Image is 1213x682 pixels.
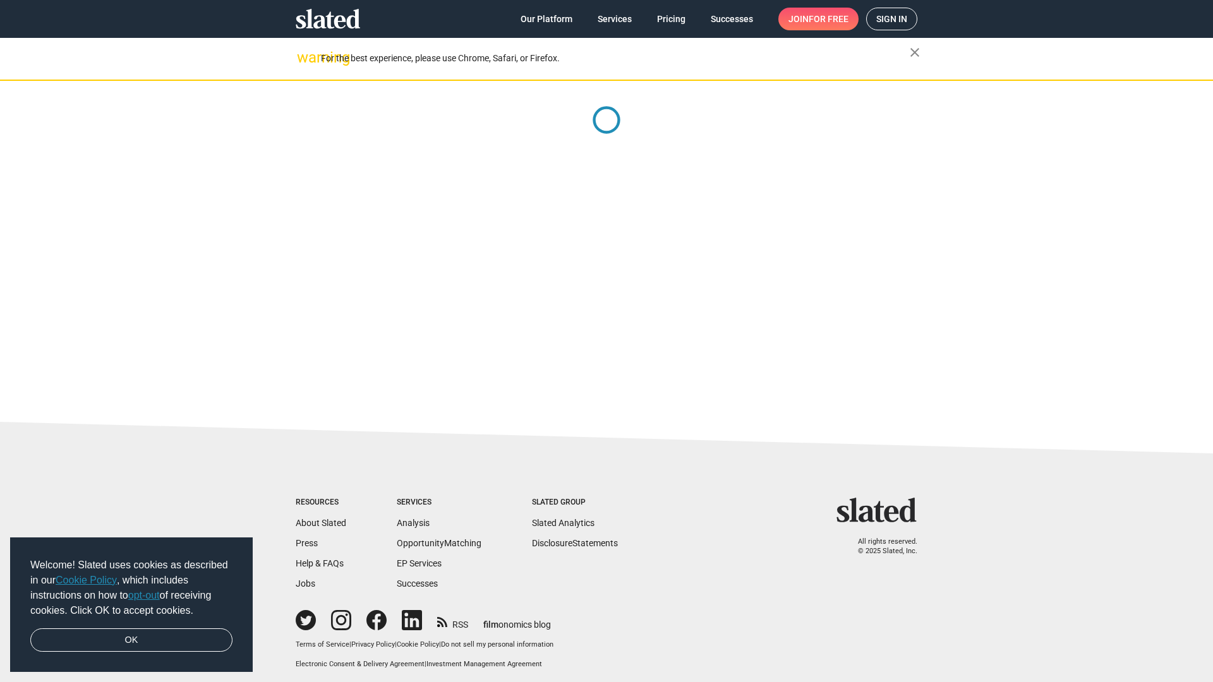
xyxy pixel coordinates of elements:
[701,8,763,30] a: Successes
[441,640,553,650] button: Do not sell my personal information
[809,8,848,30] span: for free
[321,50,910,67] div: For the best experience, please use Chrome, Safari, or Firefox.
[296,578,315,589] a: Jobs
[296,538,318,548] a: Press
[395,640,397,649] span: |
[30,558,232,618] span: Welcome! Slated uses cookies as described in our , which includes instructions on how to of recei...
[397,518,430,528] a: Analysis
[598,8,632,30] span: Services
[397,558,442,568] a: EP Services
[657,8,685,30] span: Pricing
[349,640,351,649] span: |
[866,8,917,30] a: Sign in
[532,518,594,528] a: Slated Analytics
[10,537,253,673] div: cookieconsent
[778,8,859,30] a: Joinfor free
[439,640,441,649] span: |
[56,575,117,585] a: Cookie Policy
[588,8,642,30] a: Services
[845,537,917,556] p: All rights reserved. © 2025 Slated, Inc.
[128,590,160,601] a: opt-out
[397,498,481,508] div: Services
[397,578,438,589] a: Successes
[296,518,346,528] a: About Slated
[296,640,349,649] a: Terms of Service
[351,640,395,649] a: Privacy Policy
[397,538,481,548] a: OpportunityMatching
[296,558,344,568] a: Help & FAQs
[907,45,922,60] mat-icon: close
[296,498,346,508] div: Resources
[711,8,753,30] span: Successes
[425,660,426,668] span: |
[30,628,232,652] a: dismiss cookie message
[532,538,618,548] a: DisclosureStatements
[521,8,572,30] span: Our Platform
[510,8,582,30] a: Our Platform
[788,8,848,30] span: Join
[876,8,907,30] span: Sign in
[297,50,312,65] mat-icon: warning
[647,8,696,30] a: Pricing
[483,619,498,630] span: film
[296,660,425,668] a: Electronic Consent & Delivery Agreement
[437,611,468,631] a: RSS
[397,640,439,649] a: Cookie Policy
[532,498,618,508] div: Slated Group
[426,660,542,668] a: Investment Management Agreement
[483,609,551,631] a: filmonomics blog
